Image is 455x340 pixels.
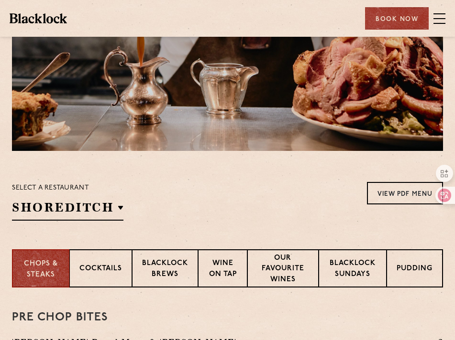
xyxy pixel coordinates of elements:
p: Select a restaurant [12,182,123,194]
p: Chops & Steaks [22,259,59,280]
p: Wine on Tap [208,258,237,281]
p: Our favourite wines [257,253,309,287]
p: Blacklock Sundays [329,258,377,281]
p: Blacklock Brews [142,258,188,281]
a: View PDF Menu [367,182,443,204]
div: Book Now [365,7,429,30]
p: Pudding [397,264,433,276]
h3: Pre Chop Bites [12,311,443,324]
p: Cocktails [79,264,122,276]
img: BL_Textured_Logo-footer-cropped.svg [10,13,67,23]
h2: Shoreditch [12,199,123,221]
